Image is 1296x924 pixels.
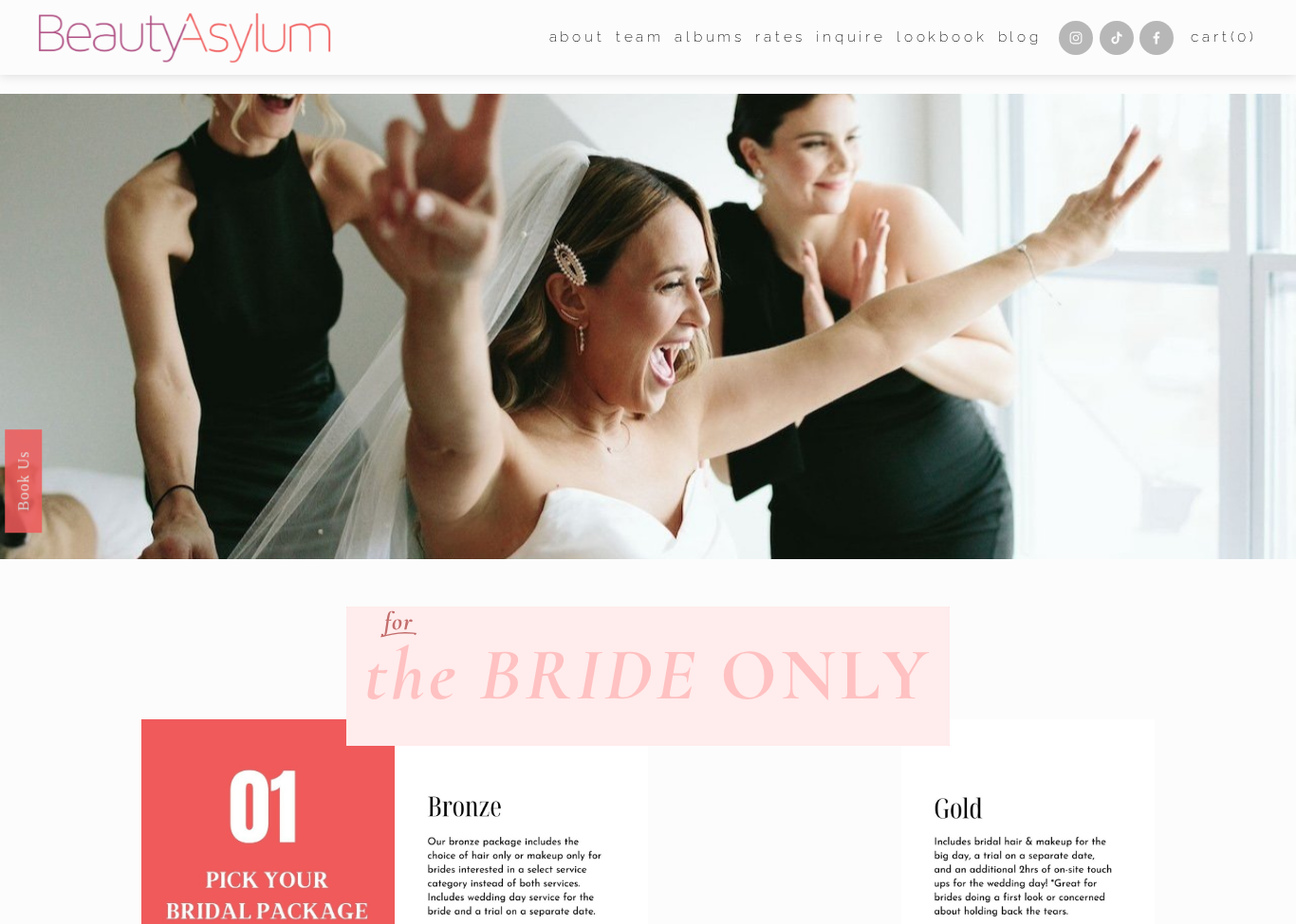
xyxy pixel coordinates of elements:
[39,13,330,63] img: Beauty Asylum | Bridal Hair &amp; Makeup Charlotte &amp; Atlanta
[816,23,886,52] a: Inquire
[549,25,605,51] span: about
[364,630,699,720] em: the BRIDE
[1231,28,1258,45] span: ( )
[1191,25,1257,51] a: 0 items in cart
[616,25,664,51] span: team
[755,23,805,52] a: Rates
[1100,21,1134,55] a: TikTok
[720,630,933,720] strong: ONLY
[5,428,42,532] a: Book Us
[1139,21,1174,55] a: Facebook
[549,23,605,52] a: folder dropdown
[675,23,745,52] a: albums
[1059,21,1093,55] a: Instagram
[897,23,988,52] a: Lookbook
[616,23,664,52] a: folder dropdown
[998,23,1042,52] a: Blog
[1237,28,1250,45] span: 0
[384,606,414,637] em: for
